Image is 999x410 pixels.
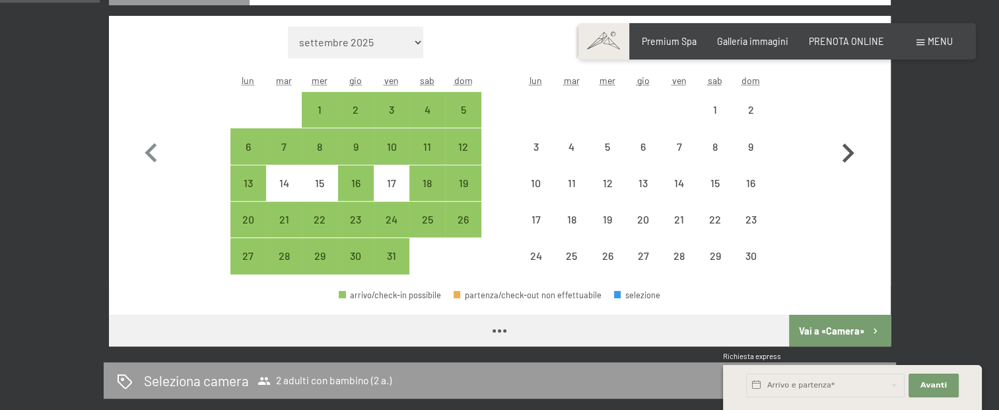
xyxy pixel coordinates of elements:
a: Galleria immagini [717,36,788,47]
div: arrivo/check-in possibile [302,238,337,274]
div: 6 [232,142,265,175]
div: Sun Nov 23 2025 [733,202,769,237]
div: arrivo/check-in non effettuabile [590,202,625,237]
div: Fri Oct 31 2025 [374,238,409,274]
div: arrivo/check-in possibile [302,128,337,164]
div: 17 [519,214,552,247]
div: Sun Oct 05 2025 [445,92,481,128]
div: 9 [734,142,767,175]
div: Wed Nov 05 2025 [590,128,625,164]
div: Sun Nov 30 2025 [733,238,769,274]
div: 24 [375,214,408,247]
div: arrivo/check-in non effettuabile [518,165,553,201]
h2: Seleziona camera [144,371,249,390]
div: Tue Oct 21 2025 [266,202,302,237]
abbr: venerdì [672,75,687,86]
div: Mon Nov 24 2025 [518,238,553,274]
abbr: giovedì [637,75,650,86]
div: Wed Oct 01 2025 [302,92,337,128]
abbr: lunedì [242,75,254,86]
div: Mon Oct 27 2025 [230,238,266,274]
div: arrivo/check-in non effettuabile [518,128,553,164]
div: 22 [303,214,336,247]
div: Wed Nov 19 2025 [590,202,625,237]
div: arrivo/check-in non effettuabile [661,165,697,201]
div: arrivo/check-in non effettuabile [266,165,302,201]
button: Mese successivo [829,26,867,275]
div: 18 [411,178,444,211]
div: 19 [591,214,624,247]
div: Sat Nov 01 2025 [697,92,733,128]
div: 25 [555,251,588,284]
div: 1 [699,104,732,138]
div: Sat Nov 08 2025 [697,128,733,164]
div: Tue Nov 18 2025 [554,202,590,237]
div: arrivo/check-in non effettuabile [661,238,697,274]
abbr: sabato [420,75,434,86]
div: Mon Oct 13 2025 [230,165,266,201]
div: 29 [303,251,336,284]
div: 7 [267,142,300,175]
div: arrivo/check-in possibile [445,165,481,201]
abbr: martedì [276,75,292,86]
div: Wed Oct 29 2025 [302,238,337,274]
div: arrivo/check-in non effettuabile [625,238,661,274]
div: Fri Oct 17 2025 [374,165,409,201]
span: Richiesta express [723,352,781,360]
div: Sat Oct 18 2025 [409,165,445,201]
abbr: mercoledì [600,75,615,86]
div: arrivo/check-in non effettuabile [661,202,697,237]
div: 22 [699,214,732,247]
div: 1 [303,104,336,138]
a: PRENOTA ONLINE [809,36,884,47]
div: arrivo/check-in non effettuabile [733,238,769,274]
div: 16 [734,178,767,211]
div: 5 [591,142,624,175]
div: 18 [555,214,588,247]
div: arrivo/check-in possibile [338,128,374,164]
div: arrivo/check-in non effettuabile [625,165,661,201]
div: arrivo/check-in non effettuabile [590,128,625,164]
div: 10 [519,178,552,211]
div: 29 [699,251,732,284]
div: Thu Oct 09 2025 [338,128,374,164]
div: Fri Oct 03 2025 [374,92,409,128]
div: arrivo/check-in non effettuabile [697,202,733,237]
div: arrivo/check-in non effettuabile [733,165,769,201]
div: 31 [375,251,408,284]
div: 27 [232,251,265,284]
span: Premium Spa [642,36,697,47]
div: arrivo/check-in non effettuabile [554,202,590,237]
div: selezione [614,291,660,300]
div: 16 [339,178,372,211]
div: Sun Nov 02 2025 [733,92,769,128]
span: Avanti [920,380,947,391]
abbr: martedì [564,75,580,86]
div: arrivo/check-in possibile [339,291,441,300]
abbr: lunedì [530,75,542,86]
div: 21 [267,214,300,247]
div: 28 [267,251,300,284]
abbr: mercoledì [312,75,327,86]
div: 21 [662,214,695,247]
div: 24 [519,251,552,284]
div: Wed Oct 22 2025 [302,202,337,237]
div: Sun Oct 26 2025 [445,202,481,237]
button: Avanti [909,374,959,397]
div: arrivo/check-in possibile [338,165,374,201]
div: Sat Oct 11 2025 [409,128,445,164]
div: arrivo/check-in non effettuabile [733,92,769,128]
div: arrivo/check-in possibile [230,202,266,237]
div: partenza/check-out non effettuabile [454,291,602,300]
div: 4 [411,104,444,138]
div: Fri Nov 14 2025 [661,165,697,201]
div: 23 [339,214,372,247]
abbr: domenica [454,75,473,86]
div: Tue Nov 04 2025 [554,128,590,164]
div: 14 [662,178,695,211]
div: arrivo/check-in non effettuabile [554,128,590,164]
div: arrivo/check-in non effettuabile [697,92,733,128]
div: 19 [446,178,479,211]
div: arrivo/check-in non effettuabile [554,238,590,274]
